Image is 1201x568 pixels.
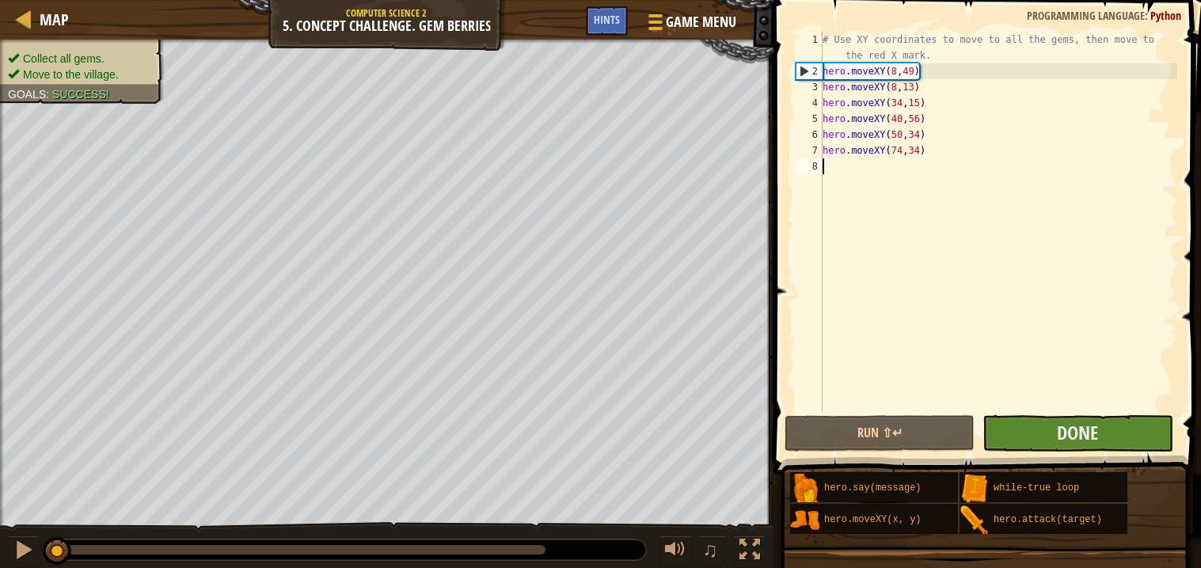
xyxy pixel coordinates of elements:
[659,536,691,568] button: Adjust volume
[994,514,1102,525] span: hero.attack(target)
[824,514,921,525] span: hero.moveXY(x, y)
[790,474,820,504] img: portrait.png
[594,12,620,27] span: Hints
[796,143,823,158] div: 7
[8,51,152,67] li: Collect all gems.
[796,127,823,143] div: 6
[790,505,820,536] img: portrait.png
[824,482,921,494] span: hero.say(message)
[40,9,69,30] span: Map
[32,9,69,30] a: Map
[8,67,152,82] li: Move to the village.
[796,111,823,127] div: 5
[796,95,823,111] div: 4
[960,474,990,504] img: portrait.png
[666,12,736,32] span: Game Menu
[702,538,718,562] span: ♫
[46,88,52,101] span: :
[982,415,1172,452] button: Done
[796,63,823,79] div: 2
[796,32,823,63] div: 1
[8,536,40,568] button: Ctrl + P: Pause
[699,536,726,568] button: ♫
[23,52,105,65] span: Collect all gems.
[796,158,823,174] div: 8
[23,68,119,81] span: Move to the village.
[960,505,990,536] img: portrait.png
[1057,420,1098,445] span: Done
[1145,8,1150,23] span: :
[8,88,46,101] span: Goals
[796,79,823,95] div: 3
[734,536,766,568] button: Toggle fullscreen
[994,482,1079,494] span: while-true loop
[636,6,746,44] button: Game Menu
[785,415,975,452] button: Run ⇧↵
[1027,8,1145,23] span: Programming language
[1150,8,1181,23] span: Python
[52,88,109,101] span: Success!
